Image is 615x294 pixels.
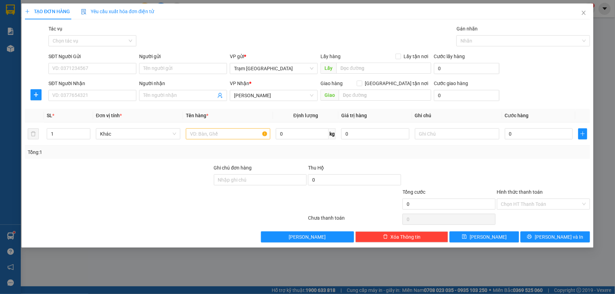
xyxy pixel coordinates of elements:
[434,54,465,59] label: Cước lấy hàng
[450,231,519,242] button: save[PERSON_NAME]
[261,231,354,242] button: [PERSON_NAME]
[3,3,28,28] img: logo.jpg
[321,54,341,59] span: Lấy hàng
[521,231,590,242] button: printer[PERSON_NAME] và In
[391,233,421,241] span: Xóa Thông tin
[581,10,587,16] span: close
[341,128,409,139] input: 0
[579,131,587,137] span: plus
[48,29,92,37] li: VP [PERSON_NAME]
[28,148,237,156] div: Tổng: 1
[321,63,337,74] span: Lấy
[415,128,499,139] input: Ghi Chú
[308,165,324,171] span: Thu Hộ
[355,231,449,242] button: deleteXóa Thông tin
[230,53,318,60] div: VP gửi
[339,90,432,101] input: Dọc đường
[230,81,250,86] span: VP Nhận
[47,113,52,118] span: SL
[234,90,314,101] span: Phan Thiết
[139,53,227,60] div: Người gửi
[48,80,136,87] div: SĐT Người Nhận
[527,234,532,240] span: printer
[48,38,53,43] span: environment
[535,233,584,241] span: [PERSON_NAME] và In
[578,128,587,139] button: plus
[186,128,270,139] input: VD: Bàn, Ghế
[403,189,425,195] span: Tổng cước
[139,80,227,87] div: Người nhận
[401,53,431,60] span: Lấy tận nơi
[48,53,136,60] div: SĐT Người Gửi
[457,26,478,31] label: Gán nhãn
[30,89,42,100] button: plus
[81,9,154,14] span: Yêu cầu xuất hóa đơn điện tử
[497,189,543,195] label: Hình thức thanh toán
[383,234,388,240] span: delete
[48,26,62,31] label: Tác vụ
[100,129,176,139] span: Khác
[307,214,402,226] div: Chưa thanh toán
[81,9,87,15] img: icon
[48,38,90,59] b: T1 [PERSON_NAME], P Phú Thuỷ
[96,113,122,118] span: Đơn vị tính
[234,63,314,74] span: Trạm Sài Gòn
[25,9,30,14] span: plus
[505,113,529,118] span: Cước hàng
[3,29,48,52] li: VP Trạm [GEOGRAPHIC_DATA]
[434,90,499,101] input: Cước giao hàng
[214,165,252,171] label: Ghi chú đơn hàng
[25,9,70,14] span: TẠO ĐƠN HÀNG
[362,80,431,87] span: [GEOGRAPHIC_DATA] tận nơi
[574,3,594,23] button: Close
[337,63,432,74] input: Dọc đường
[462,234,467,240] span: save
[31,92,41,98] span: plus
[186,113,208,118] span: Tên hàng
[321,90,339,101] span: Giao
[289,233,326,241] span: [PERSON_NAME]
[293,113,318,118] span: Định lượng
[329,128,336,139] span: kg
[218,93,223,98] span: user-add
[412,109,502,122] th: Ghi chú
[321,81,343,86] span: Giao hàng
[341,113,367,118] span: Giá trị hàng
[470,233,507,241] span: [PERSON_NAME]
[28,128,39,139] button: delete
[434,63,499,74] input: Cước lấy hàng
[434,81,468,86] label: Cước giao hàng
[214,174,307,185] input: Ghi chú đơn hàng
[3,3,100,17] li: Trung Nga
